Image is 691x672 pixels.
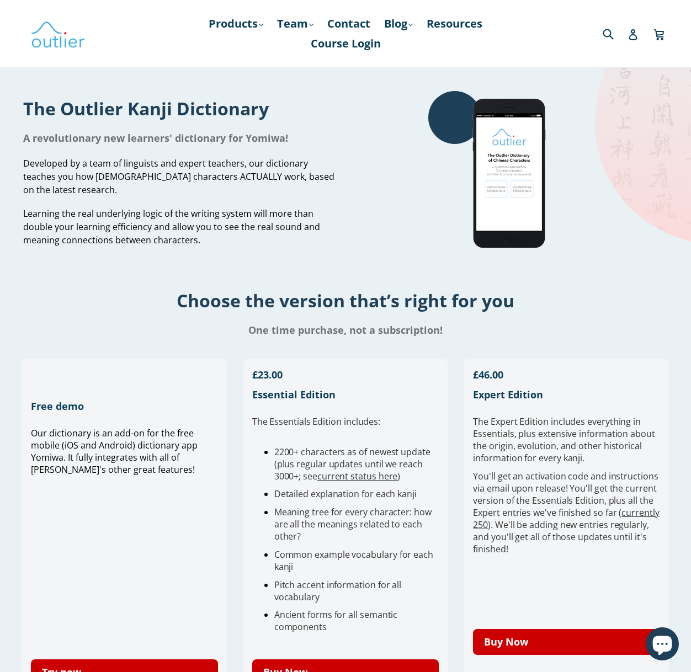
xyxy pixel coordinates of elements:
span: verything in Essentials, plus extensive information about the origin, evolution, and other histor... [473,415,655,464]
a: Course Login [305,34,386,54]
a: current status here [317,470,397,482]
span: Pitch accent information for all vocabulary [274,579,401,603]
input: Search [600,22,630,45]
h3: Free demo [31,399,218,413]
a: currently 250 [473,506,659,531]
img: Outlier Linguistics [30,18,86,50]
span: £23.00 [252,368,283,381]
a: Resources [421,14,488,34]
h3: Essential Edition [252,388,439,401]
a: Buy Now [473,629,660,655]
span: Our dictionary is an add-on for the free mobile (iOS and Android) dictionary app Yomiwa. It fully... [31,427,198,476]
a: Team [272,14,319,34]
span: The Essentials Edition includes: [252,415,380,428]
span: The Expert Edition includes e [473,415,592,428]
span: Developed by a team of linguists and expert teachers, our dictionary teaches you how [DEMOGRAPHIC... [23,157,334,196]
span: Meaning tree for every character: how are all the meanings related to each other? [274,506,432,542]
span: 2200+ characters as of newest update (plus regular updates until we reach 3000+; see ) [274,446,430,482]
span: Detailed explanation for each kanji [274,488,417,500]
span: Ancient forms for all semantic components [274,609,398,633]
span: Learning the real underlying logic of the writing system will more than double your learning effi... [23,207,320,246]
inbox-online-store-chat: Shopify online store chat [642,627,682,663]
h1: A revolutionary new learners' dictionary for Yomiwa! [23,131,337,145]
a: Contact [322,14,376,34]
span: You'll get an activation code and instructions via email upon release! You'll get the current ver... [473,470,659,555]
h1: The Outlier Kanji Dictionary [23,97,337,120]
a: Products [203,14,269,34]
h3: Expert Edition [473,388,660,401]
a: Blog [379,14,418,34]
span: Common example vocabulary for each kanji [274,548,433,573]
span: £46.00 [473,368,503,381]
